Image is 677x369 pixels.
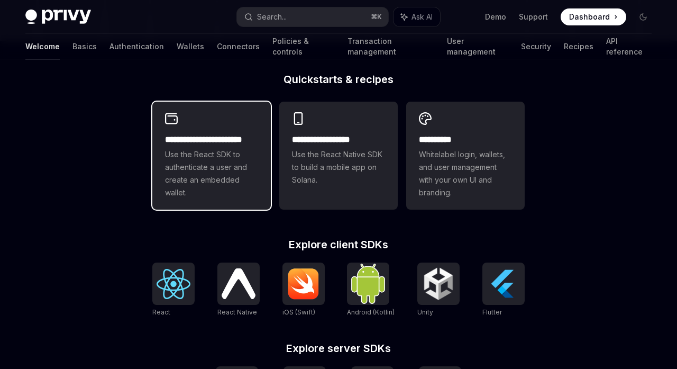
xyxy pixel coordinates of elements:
span: Android (Kotlin) [347,308,395,316]
a: User management [447,34,508,59]
button: Search...⌘K [237,7,388,26]
a: Authentication [109,34,164,59]
a: Connectors [217,34,260,59]
a: Welcome [25,34,60,59]
h2: Explore client SDKs [152,239,525,250]
span: React Native [217,308,257,316]
span: Use the React Native SDK to build a mobile app on Solana. [292,148,385,186]
img: Android (Kotlin) [351,264,385,303]
a: Dashboard [561,8,626,25]
span: Unity [417,308,433,316]
a: **** *****Whitelabel login, wallets, and user management with your own UI and branding. [406,102,525,210]
span: Flutter [482,308,502,316]
h2: Quickstarts & recipes [152,74,525,85]
span: iOS (Swift) [282,308,315,316]
a: Support [519,12,548,22]
div: Search... [257,11,287,23]
span: Use the React SDK to authenticate a user and create an embedded wallet. [165,148,258,199]
span: Whitelabel login, wallets, and user management with your own UI and branding. [419,148,512,199]
a: Basics [72,34,97,59]
a: Demo [485,12,506,22]
a: **** **** **** ***Use the React Native SDK to build a mobile app on Solana. [279,102,398,210]
a: FlutterFlutter [482,263,525,318]
span: React [152,308,170,316]
span: Dashboard [569,12,610,22]
a: Policies & controls [272,34,335,59]
img: dark logo [25,10,91,24]
a: Transaction management [347,34,434,59]
h2: Explore server SDKs [152,343,525,354]
button: Ask AI [394,7,440,26]
a: Android (Kotlin)Android (Kotlin) [347,263,395,318]
a: iOS (Swift)iOS (Swift) [282,263,325,318]
a: React NativeReact Native [217,263,260,318]
a: API reference [606,34,652,59]
img: Unity [422,267,455,301]
span: ⌘ K [371,13,382,21]
img: iOS (Swift) [287,268,321,300]
a: ReactReact [152,263,195,318]
a: Security [521,34,551,59]
a: UnityUnity [417,263,460,318]
span: Ask AI [411,12,433,22]
button: Toggle dark mode [635,8,652,25]
img: React Native [222,268,255,299]
a: Recipes [564,34,593,59]
img: Flutter [487,267,520,301]
a: Wallets [177,34,204,59]
img: React [157,269,190,299]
